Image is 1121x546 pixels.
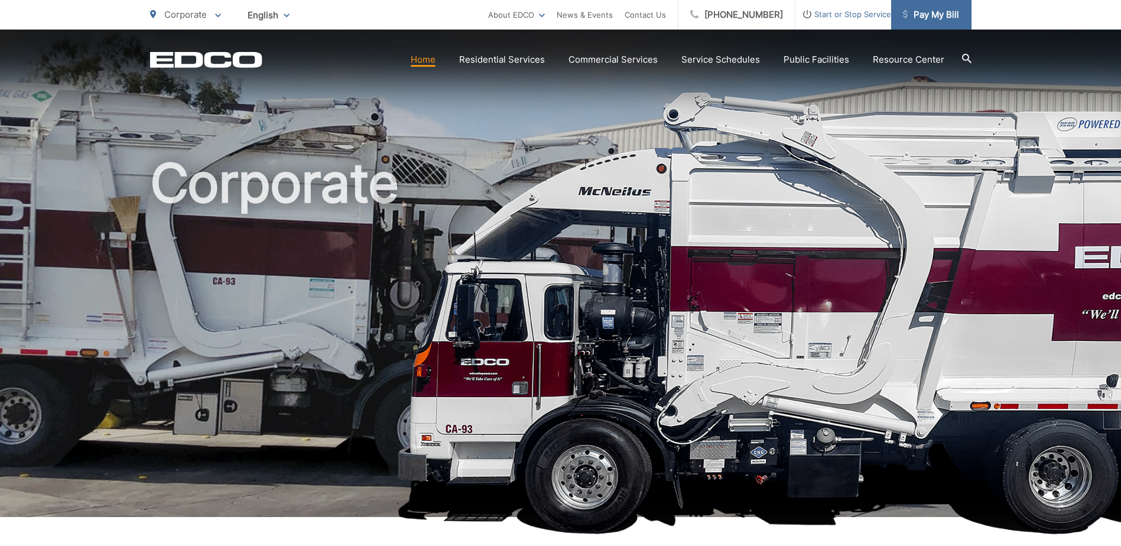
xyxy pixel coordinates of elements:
[488,8,545,22] a: About EDCO
[681,53,760,67] a: Service Schedules
[150,154,971,528] h1: Corporate
[568,53,658,67] a: Commercial Services
[150,51,262,68] a: EDCD logo. Return to the homepage.
[903,8,959,22] span: Pay My Bill
[239,5,298,25] span: English
[784,53,849,67] a: Public Facilities
[625,8,666,22] a: Contact Us
[459,53,545,67] a: Residential Services
[164,9,207,20] span: Corporate
[873,53,944,67] a: Resource Center
[557,8,613,22] a: News & Events
[411,53,436,67] a: Home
